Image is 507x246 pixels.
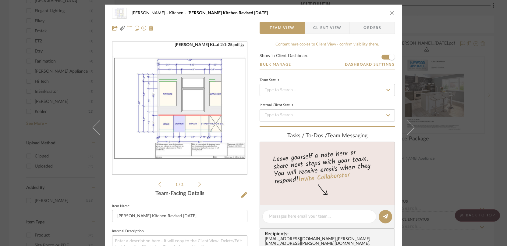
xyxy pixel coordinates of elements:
[112,230,144,233] label: Internal Description
[112,42,247,175] div: 0
[260,42,395,48] div: Content here copies to Client View - confirm visibility there.
[259,146,396,187] div: Leave yourself a note here or share next steps with your team. You will receive emails when they ...
[187,11,268,15] span: [PERSON_NAME] Kitchen Revised [DATE]
[298,170,350,185] a: Invite Collaborator
[175,42,244,48] div: [PERSON_NAME] Ki...d 2:1:25.pdf
[260,62,292,67] button: Bulk Manage
[175,183,179,186] span: 1
[260,109,395,121] input: Type to Search…
[260,104,293,107] div: Internal Client Status
[260,133,395,139] div: team Messaging
[179,183,181,186] span: /
[389,10,395,16] button: close
[357,22,388,34] span: Orders
[313,22,341,34] span: Client View
[149,26,154,31] img: Remove from project
[132,11,169,15] span: [PERSON_NAME]
[345,62,395,67] button: Dashboard Settings
[112,205,129,208] label: Item Name
[181,183,184,186] span: 2
[287,133,327,139] span: Tasks / To-Dos /
[112,190,247,197] div: Team-Facing Details
[270,22,295,34] span: Team View
[112,56,247,161] img: 94680a4c-4bed-4db2-9449-9abe99599911_436x436.jpg
[112,210,247,222] input: Enter Item Name
[260,79,279,82] div: Team Status
[260,84,395,96] input: Type to Search…
[112,7,127,19] img: 94680a4c-4bed-4db2-9449-9abe99599911_48x40.jpg
[169,11,187,15] span: Kitchen
[265,231,392,237] span: Recipients:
